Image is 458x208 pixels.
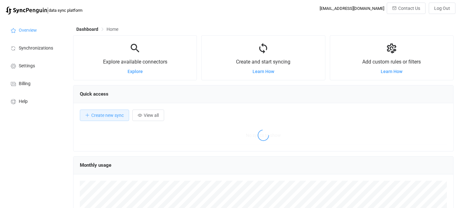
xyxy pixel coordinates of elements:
[381,69,402,74] a: Learn How
[107,27,118,32] span: Home
[19,99,28,104] span: Help
[49,8,82,13] span: data sync platform
[19,64,35,69] span: Settings
[3,21,67,39] a: Overview
[144,113,159,118] span: View all
[3,57,67,74] a: Settings
[80,162,111,168] span: Monthly usage
[76,27,118,31] div: Breadcrumb
[6,7,47,15] img: syncpenguin.svg
[47,6,49,15] span: |
[80,110,129,121] button: Create new sync
[3,39,67,57] a: Synchronizations
[387,3,426,14] button: Contact Us
[236,59,290,65] span: Create and start syncing
[3,92,67,110] a: Help
[19,28,37,33] span: Overview
[128,69,143,74] a: Explore
[103,59,167,65] span: Explore available connectors
[253,69,274,74] a: Learn How
[434,6,450,11] span: Log Out
[91,113,124,118] span: Create new sync
[320,6,384,11] div: [EMAIL_ADDRESS][DOMAIN_NAME]
[132,110,164,121] button: View all
[429,3,455,14] button: Log Out
[362,59,421,65] span: Add custom rules or filters
[398,6,420,11] span: Contact Us
[19,46,53,51] span: Synchronizations
[6,6,82,15] a: |data sync platform
[80,91,108,97] span: Quick access
[19,81,31,86] span: Billing
[76,27,98,32] span: Dashboard
[3,74,67,92] a: Billing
